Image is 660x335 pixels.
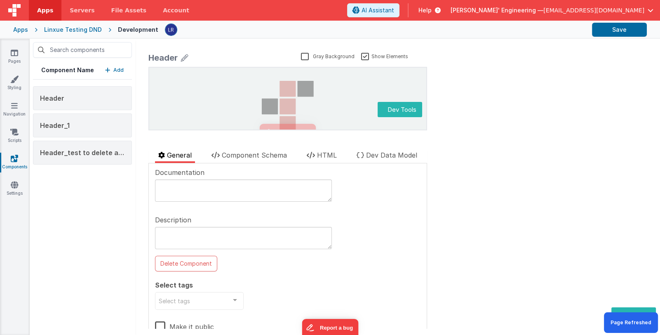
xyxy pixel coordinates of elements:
[118,26,158,34] div: Development
[167,151,192,159] span: General
[317,151,337,159] span: HTML
[110,56,167,73] iframe: Marker.io feedback button
[543,6,644,14] span: [EMAIL_ADDRESS][DOMAIN_NAME]
[418,6,432,14] span: Help
[13,26,28,34] div: Apps
[44,26,102,34] div: Linxue Testing DND
[222,151,287,159] span: Component Schema
[70,6,94,14] span: Servers
[592,23,647,37] button: Save
[451,6,653,14] button: [PERSON_NAME]' Engineering — [EMAIL_ADDRESS][DOMAIN_NAME]
[41,66,94,74] h5: Component Name
[611,307,656,323] button: Dev Tools
[361,52,408,60] label: Show Elements
[148,52,178,64] div: Header
[228,34,273,50] button: Dev Tools
[362,6,394,14] span: AI Assistant
[37,6,53,14] span: Apps
[40,149,152,157] span: Header_test to delete as unpublic
[451,6,543,14] span: [PERSON_NAME]' Engineering —
[111,6,147,14] span: File Assets
[155,167,204,177] span: Documentation
[366,151,417,159] span: Dev Data Model
[165,24,177,35] img: 0cc89ea87d3ef7af341bf65f2365a7ce
[40,121,70,130] span: Header_1
[301,52,355,60] label: Gray Background
[155,256,217,271] button: Delete Component
[105,66,124,74] button: Add
[33,42,132,58] input: Search components
[113,66,124,74] p: Add
[40,94,64,102] span: Header
[159,296,190,305] span: Select tags
[155,316,214,334] label: Make it public
[155,280,193,290] span: Select tags
[347,3,399,17] button: AI Assistant
[155,215,191,225] span: Description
